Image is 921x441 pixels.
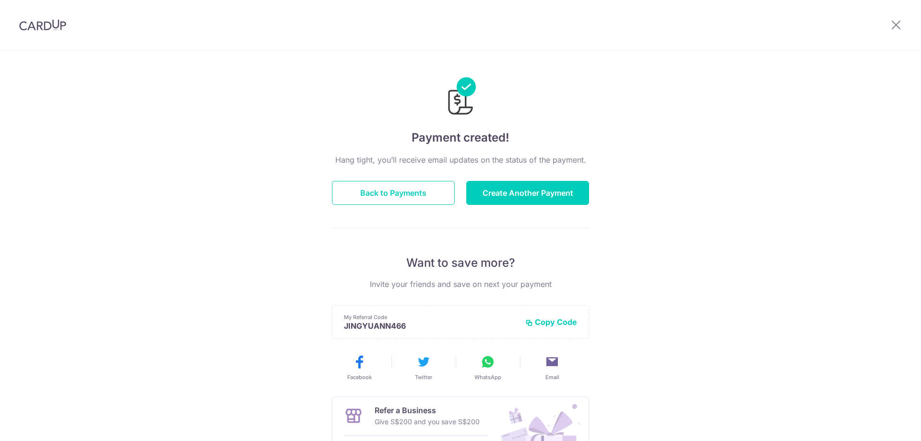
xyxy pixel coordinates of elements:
[344,313,518,321] p: My Referral Code
[347,373,372,381] span: Facebook
[344,321,518,331] p: JINGYUANN466
[375,405,480,416] p: Refer a Business
[332,278,589,290] p: Invite your friends and save on next your payment
[19,19,66,31] img: CardUp
[332,154,589,166] p: Hang tight, you’ll receive email updates on the status of the payment.
[375,416,480,428] p: Give S$200 and you save S$200
[860,412,911,436] iframe: Opens a widget where you can find more information
[466,181,589,205] button: Create Another Payment
[524,354,580,381] button: Email
[332,181,455,205] button: Back to Payments
[545,373,559,381] span: Email
[332,129,589,146] h4: Payment created!
[525,317,577,327] button: Copy Code
[415,373,432,381] span: Twitter
[445,77,476,118] img: Payments
[460,354,516,381] button: WhatsApp
[395,354,452,381] button: Twitter
[332,255,589,271] p: Want to save more?
[331,354,388,381] button: Facebook
[474,373,501,381] span: WhatsApp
